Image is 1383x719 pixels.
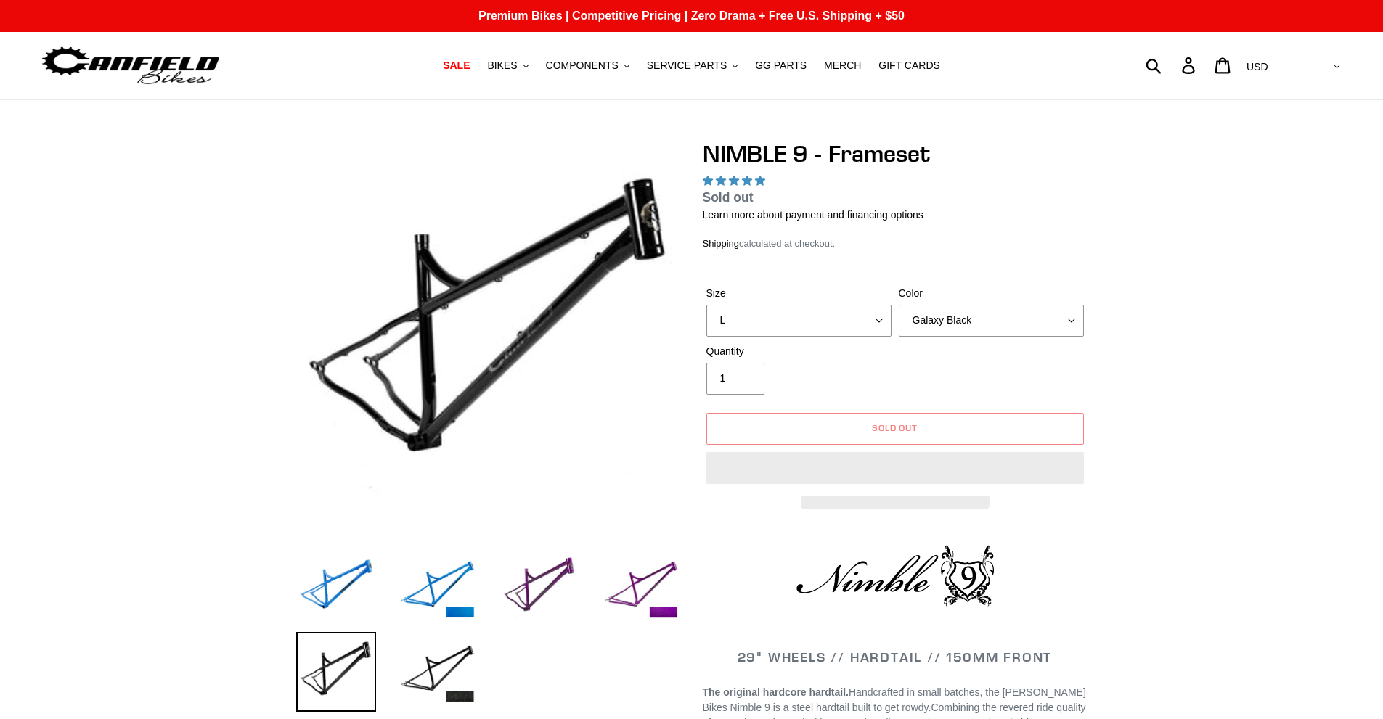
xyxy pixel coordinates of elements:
img: Canfield Bikes [40,43,221,89]
input: Search [1154,49,1191,81]
img: Load image into Gallery viewer, NIMBLE 9 - Frameset [296,632,376,712]
strong: The original hardcore hardtail. [703,686,849,698]
span: MERCH [824,59,861,72]
span: 29" WHEELS // HARDTAIL // 150MM FRONT [738,649,1053,665]
label: Quantity [706,344,892,359]
button: SERVICE PARTS [640,56,745,75]
img: Load image into Gallery viewer, NIMBLE 9 - Frameset [601,548,681,628]
label: Color [899,286,1084,301]
span: Sold out [703,190,754,205]
a: SALE [436,56,477,75]
a: GIFT CARDS [871,56,947,75]
span: GIFT CARDS [878,59,940,72]
button: COMPONENTS [539,56,637,75]
button: Sold out [706,413,1084,445]
span: Handcrafted in small batches, the [PERSON_NAME] Bikes Nimble 9 is a steel hardtail built to get r... [703,686,1086,713]
img: Load image into Gallery viewer, NIMBLE 9 - Frameset [398,548,478,628]
a: GG PARTS [748,56,814,75]
img: Load image into Gallery viewer, NIMBLE 9 - Frameset [499,548,579,628]
h1: NIMBLE 9 - Frameset [703,140,1088,168]
label: Size [706,286,892,301]
a: Shipping [703,238,740,250]
a: Learn more about payment and financing options [703,209,923,221]
span: Sold out [872,422,918,433]
img: Load image into Gallery viewer, NIMBLE 9 - Frameset [398,632,478,712]
span: SERVICE PARTS [647,59,727,72]
span: BIKES [487,59,517,72]
span: COMPONENTS [546,59,619,72]
span: GG PARTS [755,59,807,72]
button: BIKES [480,56,535,75]
img: Load image into Gallery viewer, NIMBLE 9 - Frameset [296,548,376,628]
a: MERCH [817,56,868,75]
span: SALE [443,59,470,72]
span: 4.89 stars [703,175,768,186]
div: calculated at checkout. [703,237,1088,251]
